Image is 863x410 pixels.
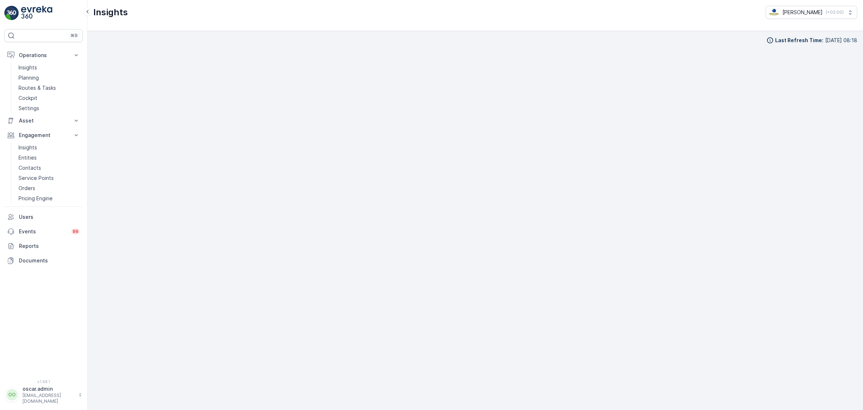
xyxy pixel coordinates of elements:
p: Operations [19,52,68,59]
p: Orders [19,185,35,192]
button: Operations [4,48,83,63]
a: Planning [16,73,83,83]
p: Events [19,228,67,235]
a: Contacts [16,163,83,173]
p: Settings [19,105,39,112]
p: Reports [19,242,80,250]
p: 99 [73,229,78,234]
a: Settings [16,103,83,113]
p: Users [19,213,80,221]
a: Documents [4,253,83,268]
a: Insights [16,142,83,153]
p: Cockpit [19,95,37,102]
p: Service Points [19,174,54,182]
img: logo_light-DOdMpM7g.png [21,6,52,20]
button: Asset [4,113,83,128]
p: ⌘B [70,33,78,39]
a: Insights [16,63,83,73]
p: Documents [19,257,80,264]
p: Planning [19,74,39,81]
a: Routes & Tasks [16,83,83,93]
p: [DATE] 08:18 [825,37,857,44]
a: Service Points [16,173,83,183]
img: basis-logo_rgb2x.png [769,8,779,16]
p: ( +02:00 ) [826,9,844,15]
p: Entities [19,154,37,161]
p: oscar.admin [23,385,75,393]
p: Last Refresh Time : [775,37,823,44]
p: Contacts [19,164,41,172]
p: Insights [93,7,128,18]
p: [PERSON_NAME] [782,9,823,16]
p: Asset [19,117,68,124]
p: Insights [19,144,37,151]
span: v 1.48.1 [4,379,83,384]
button: Engagement [4,128,83,142]
a: Orders [16,183,83,193]
p: Routes & Tasks [19,84,56,92]
a: Entities [16,153,83,163]
p: Insights [19,64,37,71]
div: OO [6,389,18,401]
a: Users [4,210,83,224]
a: Cockpit [16,93,83,103]
p: Pricing Engine [19,195,53,202]
a: Events99 [4,224,83,239]
a: Pricing Engine [16,193,83,204]
button: [PERSON_NAME](+02:00) [766,6,857,19]
p: [EMAIL_ADDRESS][DOMAIN_NAME] [23,393,75,404]
a: Reports [4,239,83,253]
p: Engagement [19,132,68,139]
img: logo [4,6,19,20]
button: OOoscar.admin[EMAIL_ADDRESS][DOMAIN_NAME] [4,385,83,404]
